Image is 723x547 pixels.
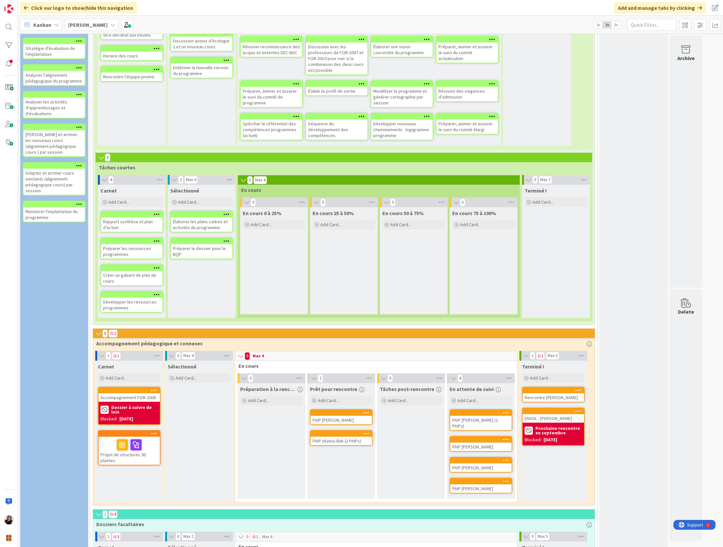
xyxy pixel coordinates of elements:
a: Monitorer l'implantation du programme [23,201,85,222]
a: Préparer les ressources programmes [100,238,163,259]
span: 4 [109,510,117,518]
span: Préparation à la rencontre [240,386,296,392]
div: Élaborer une vision concertée du programme [371,42,433,57]
span: Add Card... [248,398,269,403]
span: Tâches courtes [99,164,584,171]
span: 0 [532,176,538,184]
span: 2 [318,374,323,382]
div: Révision des exigences d'admission [437,87,498,101]
span: Sélectionné [170,187,199,194]
div: Adapter et arrimer cours existants (alignement pédagogique cours) par session [23,169,85,195]
div: Projet de structures 3D plantes [99,437,160,465]
span: 0 [176,352,181,360]
div: Discussion avec les professeurs de FOR-2007 et FOR-3010 pour voir si la combinaison des deux cour... [306,37,367,74]
span: 1 [536,352,545,360]
span: 1 [106,352,111,360]
div: Adapter et arrimer cours existants (alignement pédagogique cours) par session [23,163,85,195]
div: Stratégie d'évaluation de l'implantation [23,38,85,58]
div: Max 4 [186,178,196,181]
span: 6 [245,352,250,360]
span: Add Card... [460,222,481,227]
div: Préparer, animer et assurer le suivi du comité élargi [437,119,498,134]
div: [DATE] [544,436,557,443]
a: Établir le profil de sortie [305,80,368,96]
a: Préparer, animer et assurer le suivi du comité actualisation [436,36,499,63]
div: [DATE] [119,415,133,422]
div: Préparer, animer et assurer le suivi du comité élargi [437,114,498,134]
div: PAIP [PERSON_NAME] [450,484,512,493]
div: Discussion avec les professeurs de FOR-2007 et FOR-3010 pour voir si la combinaison des deux cour... [306,42,367,74]
div: Blocked: [525,436,542,443]
div: Rencontre l'équipe promo [101,72,162,81]
div: Élaborer les plans cadres et activités du programme [171,211,232,232]
div: PAIP Idiatou Bah (2 PAIPs) [311,437,372,445]
span: Add Card... [251,222,271,227]
div: Max 4 [255,179,265,182]
span: 4 [457,374,463,382]
div: Horaire des cours [101,46,162,60]
div: Max 4 [183,354,193,357]
span: En attente de suivi [450,386,494,392]
div: Préparer, animer et assurer le suivi du comité de programme [241,81,302,107]
div: Préparer, animer et assurer le suivi du comité actualisation [437,42,498,63]
div: Monitorer l'implantation du programme [23,207,85,222]
div: PAIP [PERSON_NAME] (2 PAIPs) [450,410,512,430]
div: Projet de structures 3D plantes [99,431,160,465]
div: PAIP [PERSON_NAME] [450,443,512,451]
a: [PERSON_NAME] et arrimer les nouveaux cours (alignement pédagogique cours ) par session [23,124,85,157]
span: Dossiers facultaires [96,521,587,527]
span: En cours [241,187,512,193]
span: Terminé ! [525,187,547,194]
div: Delete [678,308,694,316]
span: En cours [238,363,509,369]
a: Discussion avec les professeurs de FOR-2007 et FOR-3010 pour voir si la combinaison des deux cour... [305,36,368,75]
span: En cours 0 à 25% [243,210,282,216]
div: Accompagnement FOR-2006 [99,393,160,402]
span: 0 [460,198,465,206]
a: Rencontre l'équipe promo [100,66,163,82]
img: Visit kanbanzone.com [4,4,13,13]
div: Développer nouveaux cheminements - logigramme programme [371,114,433,140]
div: Séquence du développement des compétences [306,119,367,140]
input: Quick Filter... [627,19,676,31]
span: 8 [102,330,108,337]
div: Analyser les activités d'apprentissages et d'évaluations [23,98,85,118]
a: Horaire des cours [100,45,163,61]
span: En cours 75 à 100% [452,210,496,216]
div: Max 2 [183,535,193,538]
div: Spécifier le référentiel des compétences programmes (actuel) [241,114,302,140]
span: Prêt pour rencontre [310,386,357,392]
span: 0 [251,198,256,206]
a: Préparer le dossier pour le BQP [170,238,233,259]
a: Analyser l'alignement pédagogique du programme [23,64,85,86]
div: PAIP [PERSON_NAME] [450,437,512,451]
a: Développer les ressources programmes [100,291,163,313]
div: Entériner la nouvelle version du programme [171,57,232,78]
span: Accompagnement pédagogique et connexes [96,340,587,347]
div: Rapport synthèse et plan d'action [101,217,162,232]
a: Analyser les activités d'apprentissages et d'évaluations [23,91,85,118]
b: Dossier à suivre de loin [111,405,158,414]
div: Max 5 [547,354,558,357]
a: PAIP [PERSON_NAME] [310,409,373,425]
div: Discussion autour d'écologie 2 et un nouveau cours [171,31,232,51]
div: Préparer les ressources programmes [101,238,162,258]
span: Sélectionné [168,363,196,370]
div: Révision reconnaissance des acquis et ententes DEC-BAC [241,42,302,57]
div: Analyser les activités d'apprentissages et d'évaluations [23,92,85,118]
span: Add Card... [457,398,478,403]
a: Stratégie d'évaluation de l'implantation [23,38,85,59]
div: Créer un gabarit de plan de cours [101,265,162,285]
div: Préparer les ressources programmes [101,244,162,258]
div: Établir le profil de sortie [306,87,367,95]
a: Créer un gabarit de plan de cours [100,264,163,286]
span: 0 [247,176,253,184]
span: Add Card... [388,398,408,403]
span: Add Card... [176,375,196,381]
div: Rencontre [PERSON_NAME] [523,393,584,402]
a: Révision reconnaissance des acquis et ententes DEC-BAC [240,36,303,57]
a: Entériner la nouvelle version du programme [170,57,233,78]
span: 2x [603,22,611,28]
span: 0 [530,533,535,540]
div: 1 [34,3,36,8]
